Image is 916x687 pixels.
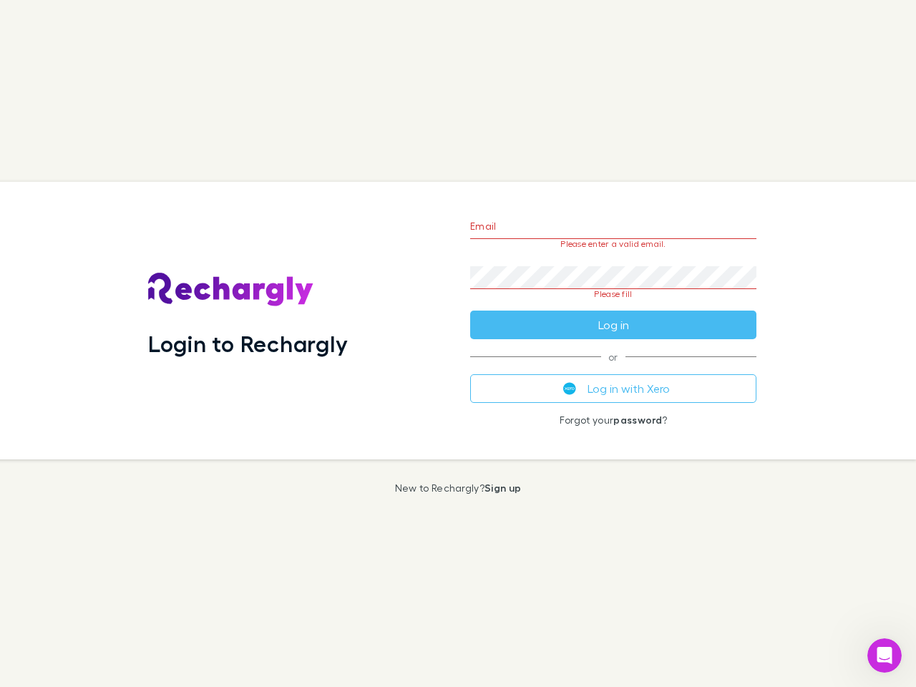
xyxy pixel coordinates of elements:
[470,289,756,299] p: Please fill
[470,356,756,357] span: or
[484,482,521,494] a: Sign up
[867,638,902,673] iframe: Intercom live chat
[148,273,314,307] img: Rechargly's Logo
[395,482,522,494] p: New to Rechargly?
[148,330,348,357] h1: Login to Rechargly
[470,414,756,426] p: Forgot your ?
[470,239,756,249] p: Please enter a valid email.
[613,414,662,426] a: password
[563,382,576,395] img: Xero's logo
[470,311,756,339] button: Log in
[470,374,756,403] button: Log in with Xero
